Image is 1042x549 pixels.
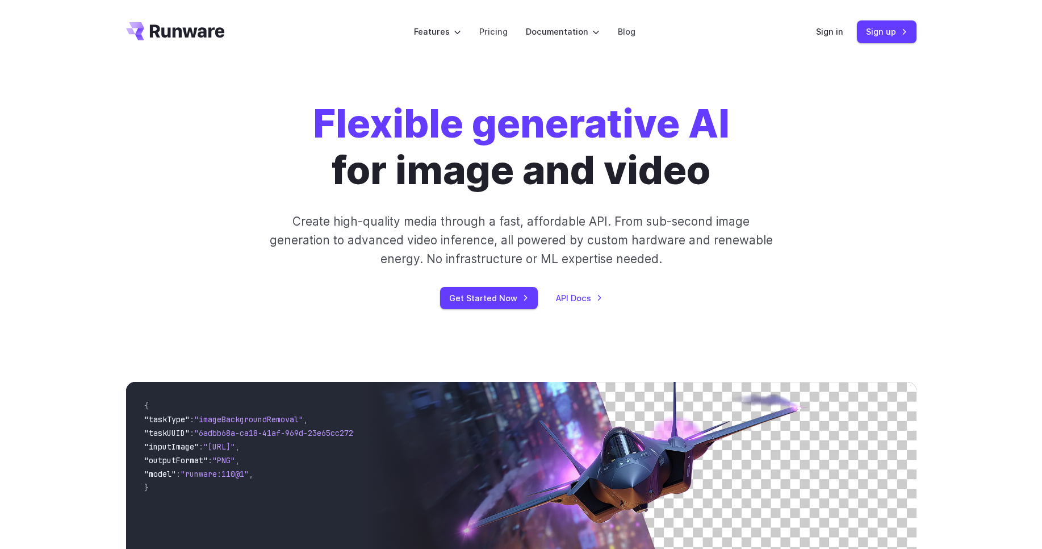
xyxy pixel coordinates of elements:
span: , [303,414,308,425]
span: "outputFormat" [144,455,208,465]
a: Go to / [126,22,225,40]
a: API Docs [556,292,602,305]
span: "runware:110@1" [181,469,249,479]
span: "taskUUID" [144,428,190,438]
span: "PNG" [212,455,235,465]
span: : [208,455,212,465]
span: : [176,469,181,479]
p: Create high-quality media through a fast, affordable API. From sub-second image generation to adv... [268,212,774,269]
a: Blog [618,25,635,38]
a: Get Started Now [440,287,538,309]
span: , [235,442,240,452]
span: , [249,469,253,479]
h1: for image and video [313,100,730,194]
span: : [190,428,194,438]
span: "6adbb68a-ca18-41af-969d-23e65cc2729c" [194,428,367,438]
label: Documentation [526,25,600,38]
span: "inputImage" [144,442,199,452]
span: : [199,442,203,452]
span: } [144,483,149,493]
span: "imageBackgroundRemoval" [194,414,303,425]
a: Sign in [816,25,843,38]
label: Features [414,25,461,38]
a: Pricing [479,25,508,38]
span: "model" [144,469,176,479]
span: { [144,401,149,411]
span: "[URL]" [203,442,235,452]
span: , [235,455,240,465]
span: "taskType" [144,414,190,425]
span: : [190,414,194,425]
a: Sign up [857,20,917,43]
strong: Flexible generative AI [313,99,730,147]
